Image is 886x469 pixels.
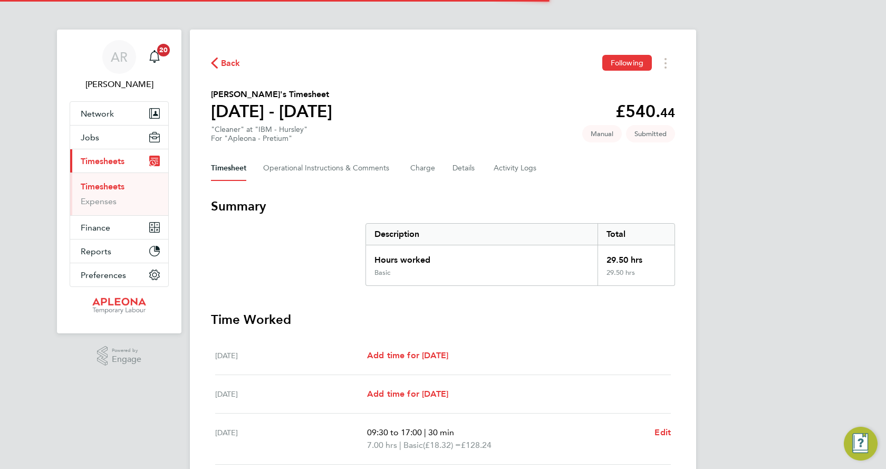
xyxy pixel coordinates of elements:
[70,78,169,91] span: Angie Robison
[211,88,332,101] h2: [PERSON_NAME]'s Timesheet
[410,156,436,181] button: Charge
[494,156,538,181] button: Activity Logs
[81,223,110,233] span: Finance
[112,355,141,364] span: Engage
[211,134,307,143] div: For "Apleona - Pretium"
[374,269,390,277] div: Basic
[81,196,117,206] a: Expenses
[428,427,454,437] span: 30 min
[81,132,99,142] span: Jobs
[367,427,422,437] span: 09:30 to 17:00
[70,149,168,173] button: Timesheets
[211,56,240,70] button: Back
[92,298,146,314] img: apleona-logo-retina.png
[365,223,675,286] div: Summary
[602,55,652,71] button: Following
[215,349,367,362] div: [DATE]
[598,245,675,269] div: 29.50 hrs
[399,440,401,450] span: |
[615,101,675,121] app-decimal: £540.
[582,125,622,142] span: This timesheet was manually created.
[367,349,448,362] a: Add time for [DATE]
[626,125,675,142] span: This timesheet is Submitted.
[57,30,181,333] nav: Main navigation
[461,440,492,450] span: £128.24
[111,50,128,64] span: AR
[215,388,367,400] div: [DATE]
[81,246,111,256] span: Reports
[598,224,675,245] div: Total
[81,156,124,166] span: Timesheets
[452,156,477,181] button: Details
[367,350,448,360] span: Add time for [DATE]
[221,57,240,70] span: Back
[211,198,675,215] h3: Summary
[611,58,643,68] span: Following
[424,427,426,437] span: |
[97,346,142,366] a: Powered byEngage
[654,427,671,437] span: Edit
[70,263,168,286] button: Preferences
[70,240,168,263] button: Reports
[366,224,598,245] div: Description
[423,440,461,450] span: (£18.32) =
[70,102,168,125] button: Network
[215,426,367,452] div: [DATE]
[654,426,671,439] a: Edit
[70,126,168,149] button: Jobs
[70,216,168,239] button: Finance
[157,44,170,56] span: 20
[144,40,165,74] a: 20
[656,55,675,71] button: Timesheets Menu
[366,245,598,269] div: Hours worked
[598,269,675,285] div: 29.50 hrs
[70,40,169,91] a: AR[PERSON_NAME]
[403,439,423,452] span: Basic
[211,125,307,143] div: "Cleaner" at "IBM - Hursley"
[70,298,169,314] a: Go to home page
[211,156,246,181] button: Timesheet
[660,105,675,120] span: 44
[263,156,393,181] button: Operational Instructions & Comments
[112,346,141,355] span: Powered by
[70,173,168,215] div: Timesheets
[211,101,332,122] h1: [DATE] - [DATE]
[367,389,448,399] span: Add time for [DATE]
[367,388,448,400] a: Add time for [DATE]
[81,270,126,280] span: Preferences
[81,109,114,119] span: Network
[844,427,878,461] button: Engage Resource Center
[81,181,124,192] a: Timesheets
[211,311,675,328] h3: Time Worked
[367,440,397,450] span: 7.00 hrs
